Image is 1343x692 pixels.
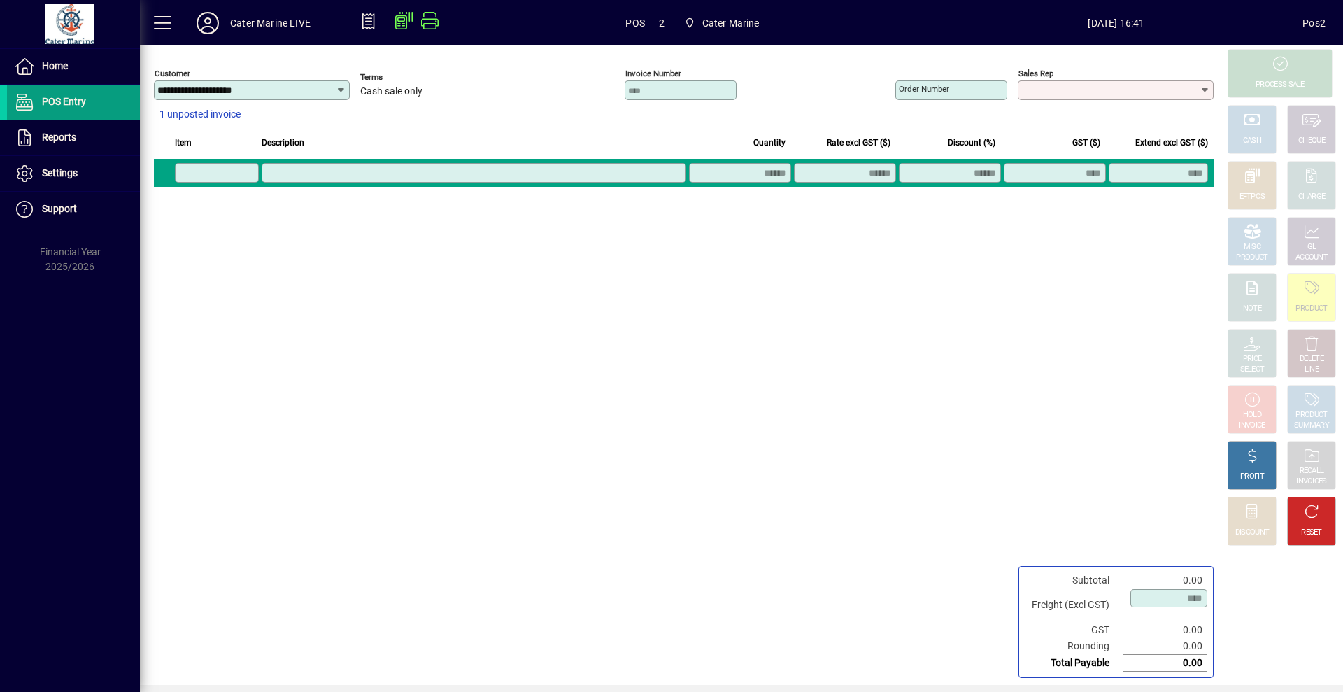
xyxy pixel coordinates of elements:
span: Support [42,203,77,214]
td: Subtotal [1025,572,1123,588]
td: 0.00 [1123,655,1207,672]
td: Freight (Excl GST) [1025,588,1123,622]
div: PROCESS SALE [1256,80,1305,90]
div: CASH [1243,136,1261,146]
td: GST [1025,622,1123,638]
td: 0.00 [1123,638,1207,655]
div: Pos2 [1302,12,1326,34]
div: MISC [1244,242,1260,253]
span: 2 [659,12,665,34]
span: 1 unposted invoice [159,107,241,122]
div: DISCOUNT [1235,528,1269,538]
div: EFTPOS [1239,192,1265,202]
div: INVOICES [1296,476,1326,487]
mat-label: Order number [899,84,949,94]
div: NOTE [1243,304,1261,314]
div: PRICE [1243,354,1262,365]
a: Settings [7,156,140,191]
div: SELECT [1240,365,1265,375]
mat-label: Customer [155,69,190,78]
span: Settings [42,167,78,178]
span: Terms [360,73,444,82]
div: PRODUCT [1295,410,1327,421]
div: PROFIT [1240,472,1264,482]
span: Description [262,135,304,150]
div: PRODUCT [1236,253,1267,263]
mat-label: Sales rep [1018,69,1053,78]
div: RESET [1301,528,1322,538]
td: Rounding [1025,638,1123,655]
span: [DATE] 16:41 [930,12,1303,34]
button: Profile [185,10,230,36]
div: HOLD [1243,410,1261,421]
a: Support [7,192,140,227]
span: GST ($) [1072,135,1100,150]
div: PRODUCT [1295,304,1327,314]
div: Cater Marine LIVE [230,12,311,34]
div: DELETE [1300,354,1323,365]
div: CHEQUE [1298,136,1325,146]
span: Discount (%) [948,135,995,150]
span: Extend excl GST ($) [1135,135,1208,150]
span: Cash sale only [360,86,422,97]
div: GL [1307,242,1316,253]
span: POS Entry [42,96,86,107]
div: LINE [1305,365,1319,375]
td: Total Payable [1025,655,1123,672]
span: Cater Marine [678,10,765,36]
td: 0.00 [1123,622,1207,638]
span: Rate excl GST ($) [827,135,890,150]
span: POS [625,12,645,34]
a: Home [7,49,140,84]
button: 1 unposted invoice [154,102,246,127]
div: CHARGE [1298,192,1326,202]
span: Quantity [753,135,786,150]
td: 0.00 [1123,572,1207,588]
div: INVOICE [1239,421,1265,431]
span: Cater Marine [702,12,760,34]
a: Reports [7,120,140,155]
span: Reports [42,132,76,143]
mat-label: Invoice number [625,69,681,78]
span: Home [42,60,68,71]
span: Item [175,135,192,150]
div: ACCOUNT [1295,253,1328,263]
div: RECALL [1300,466,1324,476]
div: SUMMARY [1294,421,1329,431]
